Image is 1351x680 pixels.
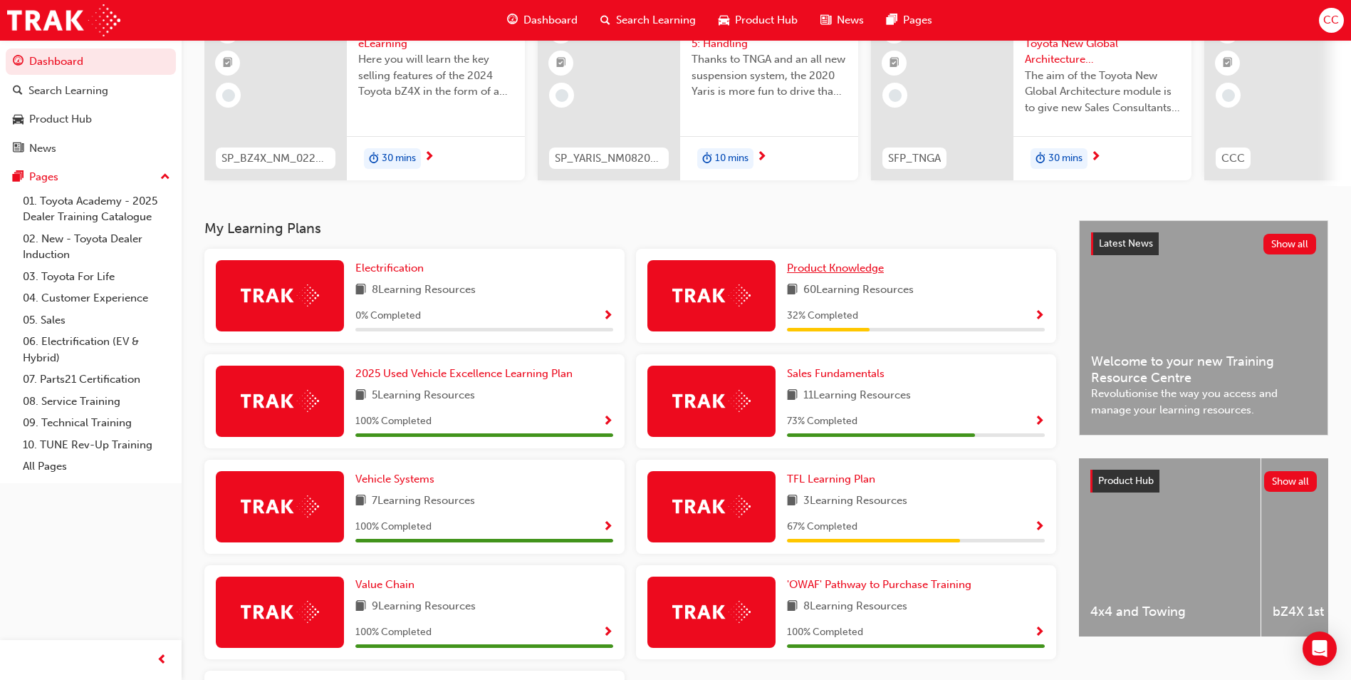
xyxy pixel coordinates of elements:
a: 07. Parts21 Certification [17,369,176,391]
span: booktick-icon [1223,54,1233,73]
span: The aim of the Toyota New Global Architecture module is to give new Sales Consultants and Sales P... [1025,68,1180,116]
a: 2025 Used Vehicle Excellence Learning Plan [355,366,578,382]
span: CC [1323,12,1339,29]
button: Show all [1263,234,1317,254]
button: Show Progress [1034,624,1045,642]
span: news-icon [820,11,831,29]
a: Latest NewsShow allWelcome to your new Training Resource CentreRevolutionise the way you access a... [1079,220,1328,436]
a: Sales Fundamentals [787,366,890,382]
span: duration-icon [369,150,379,168]
span: Show Progress [603,310,613,323]
a: 08. Service Training [17,391,176,413]
span: up-icon [160,168,170,187]
a: 0SP_YARIS_NM0820_EL_052020 Yaris - Module 5: HandlingThanks to TNGA and an all new suspension sys... [538,8,858,180]
span: 30 mins [382,150,416,167]
span: pages-icon [13,171,24,184]
a: Latest NewsShow all [1091,232,1316,255]
span: booktick-icon [890,54,899,73]
span: Here you will learn the key selling features of the 2024 Toyota bZ4X in the form of a virtual 6-p... [358,51,513,100]
span: SFP_TNGA [888,150,941,167]
span: Dashboard [523,12,578,29]
div: Pages [29,169,58,185]
button: Show Progress [1034,307,1045,325]
a: Electrification [355,260,429,277]
a: 02. New - Toyota Dealer Induction [17,228,176,266]
span: 0 % Completed [355,308,421,324]
span: book-icon [787,598,798,616]
span: SP_BZ4X_NM_0224_EL01 [221,150,330,167]
span: learningRecordVerb_NONE-icon [1222,89,1235,102]
img: Trak [672,495,751,517]
span: Show Progress [1034,521,1045,534]
button: Pages [6,164,176,190]
span: Show Progress [603,627,613,639]
img: Trak [672,390,751,412]
a: TFL Learning Plan [787,471,881,488]
a: guage-iconDashboard [496,6,589,35]
a: 10. TUNE Rev-Up Training [17,434,176,456]
button: Show Progress [603,518,613,536]
a: 4x4 and Towing [1079,458,1261,637]
span: duration-icon [1036,150,1045,168]
a: 04. Customer Experience [17,287,176,309]
span: guage-icon [13,56,24,68]
button: DashboardSearch LearningProduct HubNews [6,46,176,164]
span: 11 Learning Resources [803,387,911,405]
button: Show all [1264,471,1318,492]
span: guage-icon [507,11,518,29]
span: 100 % Completed [787,624,863,641]
span: Show Progress [603,416,613,428]
span: Sales Fundamentals Toyota New Global Architecture eLearning Module [1025,19,1180,68]
span: 'OWAF' Pathway to Purchase Training [787,578,971,591]
span: learningRecordVerb_NONE-icon [222,89,235,102]
span: 60 Learning Resources [803,282,914,299]
span: Search Learning [616,12,696,29]
a: Value Chain [355,577,420,593]
span: Show Progress [1034,627,1045,639]
span: 2025 Used Vehicle Excellence Learning Plan [355,367,573,380]
a: Dashboard [6,48,176,75]
span: duration-icon [702,150,712,168]
a: car-iconProduct Hub [707,6,809,35]
button: Show Progress [1034,413,1045,431]
span: 8 Learning Resources [372,282,476,299]
span: 67 % Completed [787,519,857,535]
a: 01. Toyota Academy - 2025 Dealer Training Catalogue [17,190,176,228]
span: Value Chain [355,578,414,591]
span: book-icon [355,493,366,510]
span: Product Hub [1098,475,1154,487]
span: Product Hub [735,12,798,29]
span: Show Progress [1034,416,1045,428]
span: CCC [1221,150,1245,167]
a: pages-iconPages [875,6,944,35]
h3: My Learning Plans [204,220,1056,237]
span: booktick-icon [223,54,233,73]
button: Show Progress [603,413,613,431]
span: Thanks to TNGA and an all new suspension system, the 2020 Yaris is more fun to drive than ever be... [692,51,847,100]
span: Latest News [1099,237,1153,249]
a: search-iconSearch Learning [589,6,707,35]
span: 9 Learning Resources [372,598,476,616]
span: SP_YARIS_NM0820_EL_05 [555,150,663,167]
button: Show Progress [603,624,613,642]
span: 8 Learning Resources [803,598,907,616]
span: Pages [903,12,932,29]
span: learningRecordVerb_NONE-icon [555,89,568,102]
span: next-icon [756,151,767,164]
span: 100 % Completed [355,519,432,535]
a: All Pages [17,455,176,478]
a: 05. Sales [17,309,176,331]
div: News [29,140,56,157]
img: Trak [241,601,319,623]
span: booktick-icon [556,54,566,73]
button: CC [1319,8,1344,33]
span: book-icon [355,387,366,405]
span: Electrification [355,262,424,274]
span: TFL Learning Plan [787,473,875,485]
span: 73 % Completed [787,413,857,430]
span: 4x4 and Towing [1090,604,1249,620]
a: news-iconNews [809,6,875,35]
span: news-icon [13,143,24,155]
span: Sales Fundamentals [787,367,885,380]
